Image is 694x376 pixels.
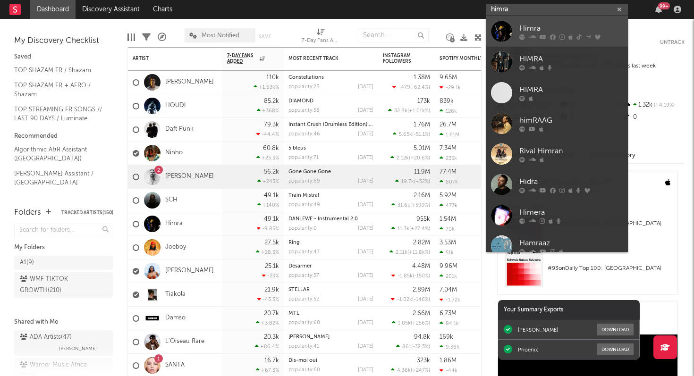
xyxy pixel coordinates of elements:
div: popularity: 60 [288,320,320,326]
div: My Discovery Checklist [14,35,113,47]
div: 77.4M [440,169,457,175]
div: 955k [416,216,430,222]
div: [DATE] [358,368,373,373]
span: [PERSON_NAME] [59,343,97,354]
div: MTL [288,311,373,316]
div: Shared with Me [14,317,113,328]
span: 4.36k [397,368,411,373]
a: Hidra [486,169,628,200]
a: Dis-moi oui [288,358,317,363]
div: 26.7M [440,122,457,128]
a: [PERSON_NAME] [165,267,214,275]
div: [DATE] [358,273,373,278]
div: 11.9M [414,169,430,175]
span: +27.4 % [411,226,429,232]
button: Download [597,324,634,335]
button: 99+ [655,6,662,13]
div: ( ) [391,367,430,373]
a: SCH [165,196,178,204]
div: Hidra [519,176,623,187]
a: STELLAR [288,287,310,292]
span: -51.1 % [414,132,429,137]
div: +25.3 % [256,155,279,161]
a: Himera [486,200,628,231]
a: 5 bleus [288,146,306,151]
div: 1.76M [414,122,430,128]
div: A1 ( 9 ) [20,257,34,268]
div: himRAAG [519,115,623,126]
div: 25.1k [265,263,279,269]
div: 16.7k [264,358,279,364]
div: 1.61M [440,132,459,138]
span: 5.65k [399,132,412,137]
div: 99 + [658,2,670,9]
div: Constellations [288,75,373,80]
span: Most Notified [202,33,239,39]
a: Instant Crush (Drumless Edition) (feat. [PERSON_NAME]) [288,122,425,127]
a: DIAMOND [288,99,313,104]
div: My Folders [14,242,113,253]
span: -1.02k [397,297,412,302]
div: Gone Gone Gone [288,169,373,175]
div: 21.9k [264,287,279,293]
div: [DATE] [358,320,373,326]
div: HIMRA [519,53,623,65]
a: HIMRA [486,77,628,108]
div: 56.2k [264,169,279,175]
div: # 93 on Daily Top 100: [GEOGRAPHIC_DATA] [548,263,670,274]
div: [DATE] [358,132,373,137]
div: 173k [417,98,430,104]
div: 9.65M [440,75,457,81]
div: 60.8k [263,145,279,151]
span: +247 % [412,368,429,373]
div: Most Recent Track [288,56,359,61]
a: Himra [486,16,628,47]
span: 19.7k [401,179,414,184]
div: ( ) [391,226,430,232]
div: 5.92M [440,192,457,199]
div: ( ) [392,84,430,90]
a: Gone Gone Gone [288,169,331,175]
div: ( ) [388,108,430,114]
div: Hamraaz [519,237,623,249]
div: 49.1k [264,192,279,199]
div: ( ) [390,155,430,161]
div: 85.2k [264,98,279,104]
span: 2.11k [396,250,407,255]
div: 9.36k [440,344,459,350]
a: SANTA [165,361,185,369]
div: 84.1k [440,320,459,326]
div: [DATE] [358,202,373,208]
a: Rival Himran [486,139,628,169]
div: 2.16M [414,192,430,199]
a: TOP SHAZAM FR + AFRO / Shazam [14,80,104,100]
span: +20.6 % [410,156,429,161]
a: Ninho [165,149,183,157]
div: popularity: 71 [288,155,319,160]
div: +28.3 % [256,249,279,255]
div: WMF TIKTOK GROWTH ( 210 ) [20,274,86,296]
input: Search for artists [486,4,628,16]
div: ADA Artists ( 47 ) [20,332,72,343]
span: +32 % [415,179,429,184]
div: ( ) [391,273,430,279]
div: -43.3 % [257,296,279,302]
div: Recommended [14,131,113,142]
span: -62.4 % [412,85,429,90]
a: Hamraaz [486,231,628,261]
div: [DATE] [358,344,373,349]
span: 7-Day Fans Added [227,53,257,64]
div: Filters [142,24,151,51]
a: HIMRA [486,47,628,77]
div: 201k [440,273,457,279]
div: -44.4 % [256,131,279,137]
div: Himra [519,23,623,34]
a: Désarmer [288,264,312,269]
div: popularity: 69 [288,179,320,184]
div: Instagram Followers [383,53,416,64]
a: [PERSON_NAME] [288,334,330,340]
div: 2.82M [413,240,430,246]
div: [DATE] [358,84,373,90]
div: Phoenix [518,346,538,353]
span: -479 [398,85,410,90]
